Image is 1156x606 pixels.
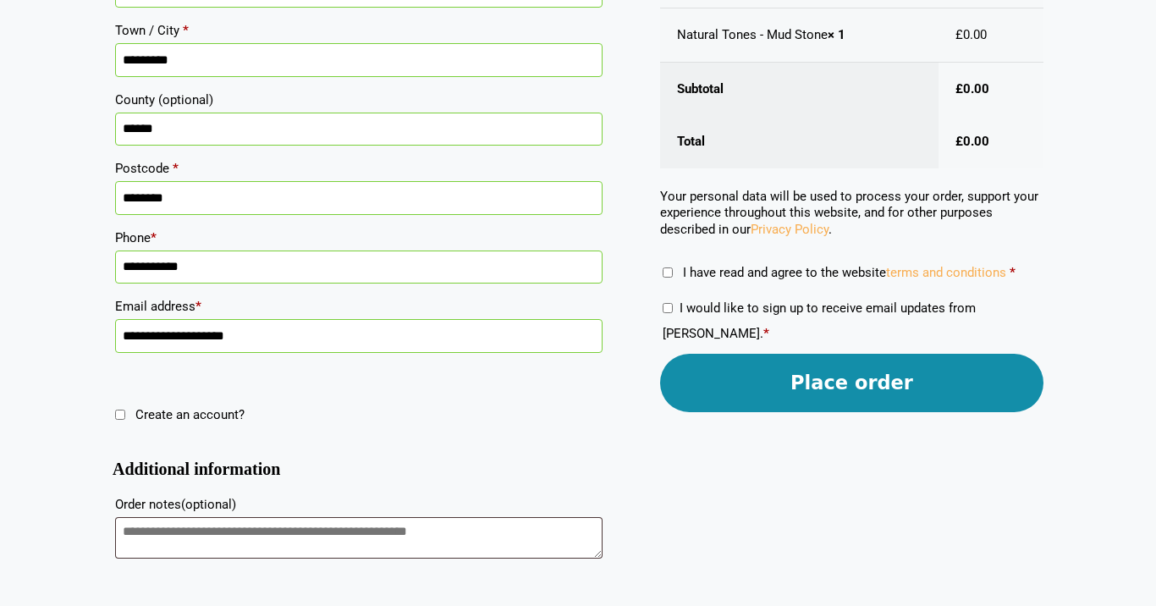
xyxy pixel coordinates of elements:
[955,27,987,42] bdi: 0.00
[886,265,1006,280] a: terms and conditions
[955,134,963,149] span: £
[663,300,976,341] label: I would like to sign up to receive email updates from [PERSON_NAME].
[663,267,673,278] input: I have read and agree to the websiteterms and conditions *
[663,303,673,313] input: I would like to sign up to receive email updates from [PERSON_NAME].
[115,18,603,43] label: Town / City
[660,189,1043,239] p: Your personal data will be used to process your order, support your experience throughout this we...
[115,492,603,517] label: Order notes
[955,81,989,96] bdi: 0.00
[135,407,245,422] span: Create an account?
[115,87,603,113] label: County
[955,134,989,149] bdi: 0.00
[955,27,963,42] span: £
[751,222,828,237] a: Privacy Policy
[828,27,845,42] strong: × 1
[660,63,939,116] th: Subtotal
[158,92,213,107] span: (optional)
[115,294,603,319] label: Email address
[115,225,603,251] label: Phone
[660,115,939,168] th: Total
[115,156,603,181] label: Postcode
[955,81,963,96] span: £
[181,497,236,512] span: (optional)
[660,354,1043,412] button: Place order
[683,265,1006,280] span: I have read and agree to the website
[113,466,605,473] h3: Additional information
[660,8,939,63] td: Natural Tones - Mud Stone
[115,410,125,420] input: Create an account?
[1010,265,1016,280] abbr: required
